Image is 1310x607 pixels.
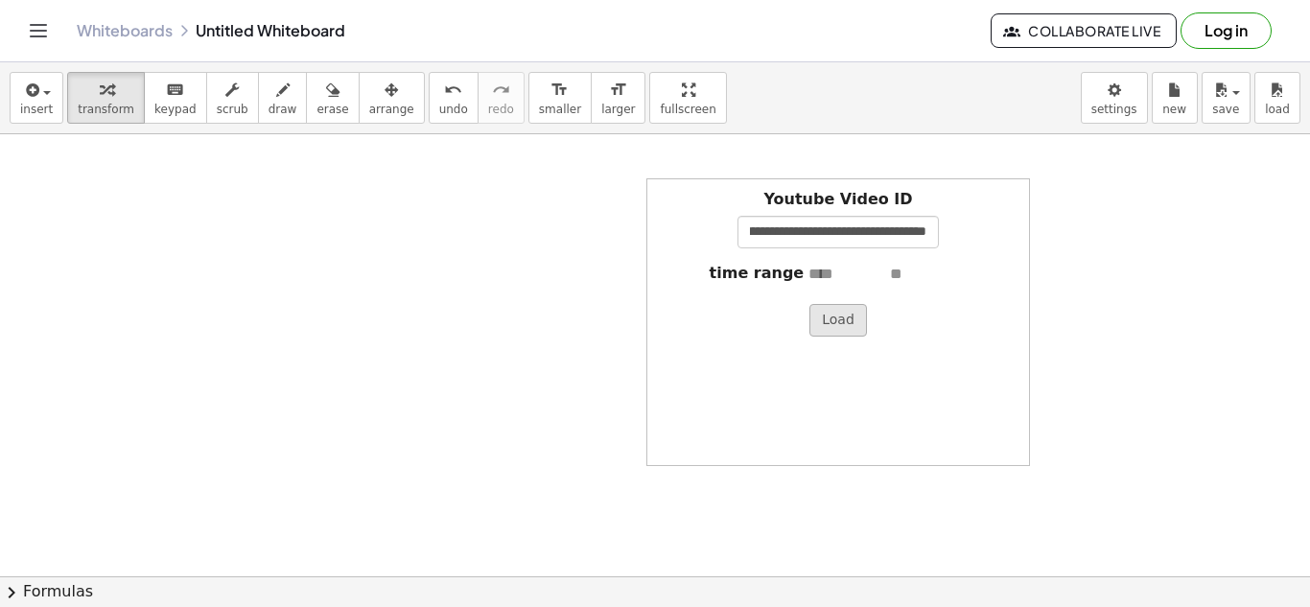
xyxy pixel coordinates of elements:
[78,103,134,116] span: transform
[660,103,715,116] span: fullscreen
[478,72,525,124] button: redoredo
[154,103,197,116] span: keypad
[439,103,468,116] span: undo
[1007,22,1160,39] span: Collaborate Live
[144,72,207,124] button: keyboardkeypad
[258,72,308,124] button: draw
[67,72,145,124] button: transform
[306,72,359,124] button: erase
[359,72,425,124] button: arrange
[550,79,569,102] i: format_size
[649,72,726,124] button: fullscreen
[539,103,581,116] span: smaller
[1202,72,1251,124] button: save
[1212,103,1239,116] span: save
[591,72,645,124] button: format_sizelarger
[1254,72,1300,124] button: load
[1152,72,1198,124] button: new
[23,15,54,46] button: Toggle navigation
[710,263,805,285] label: time range
[10,72,63,124] button: insert
[1081,72,1148,124] button: settings
[206,72,259,124] button: scrub
[166,79,184,102] i: keyboard
[528,72,592,124] button: format_sizesmaller
[444,79,462,102] i: undo
[492,79,510,102] i: redo
[316,103,348,116] span: erase
[809,304,867,337] button: Load
[429,72,479,124] button: undoundo
[1091,103,1137,116] span: settings
[131,178,515,466] iframe: WE GOT NPCs IN THE GAME NOW. Where did THIS come from?
[20,103,53,116] span: insert
[269,103,297,116] span: draw
[77,21,173,40] a: Whiteboards
[991,13,1177,48] button: Collaborate Live
[1181,12,1272,49] button: Log in
[369,103,414,116] span: arrange
[601,103,635,116] span: larger
[217,103,248,116] span: scrub
[1265,103,1290,116] span: load
[609,79,627,102] i: format_size
[763,189,912,211] label: Youtube Video ID
[1162,103,1186,116] span: new
[488,103,514,116] span: redo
